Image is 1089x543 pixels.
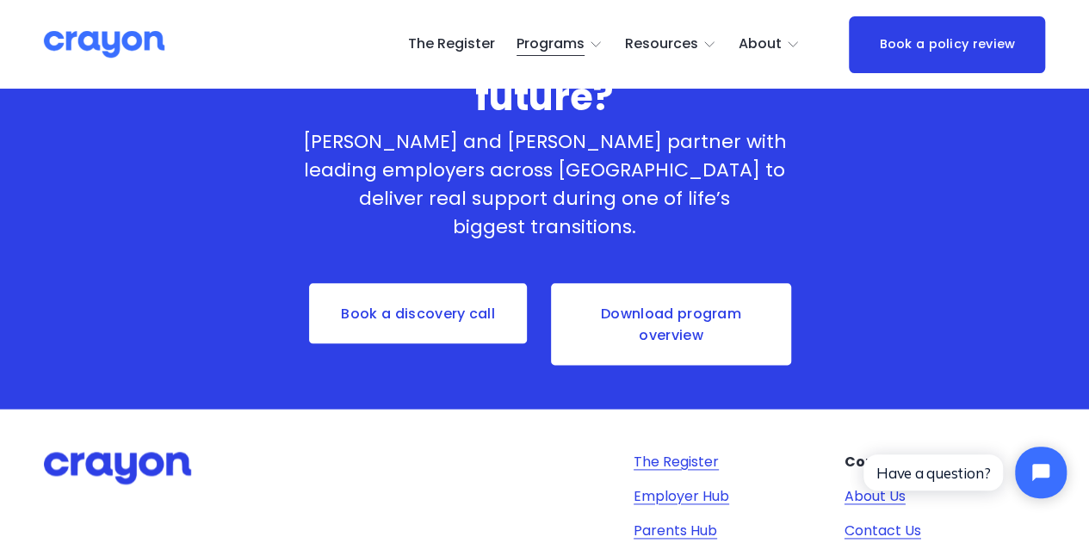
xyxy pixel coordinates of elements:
a: Download program overview [549,281,793,367]
p: [PERSON_NAME] and [PERSON_NAME] partner with leading employers across [GEOGRAPHIC_DATA] to delive... [296,127,792,241]
a: folder dropdown [517,31,603,59]
h2: Ready to help your people rebuild their future? [170,34,919,118]
a: The Register [634,452,719,472]
span: Resources [625,32,698,57]
iframe: Tidio Chat [849,432,1081,513]
a: Parents Hub [634,521,717,541]
span: About [739,32,782,57]
strong: Company [845,452,918,472]
a: Book a policy review [849,16,1045,73]
a: folder dropdown [625,31,717,59]
a: Book a discovery call [307,281,528,345]
span: Programs [517,32,585,57]
a: Employer Hub [634,486,729,507]
a: folder dropdown [739,31,801,59]
a: The Register [407,31,494,59]
a: Contact Us [845,521,921,541]
a: About Us [845,486,906,507]
img: Crayon [44,29,164,59]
